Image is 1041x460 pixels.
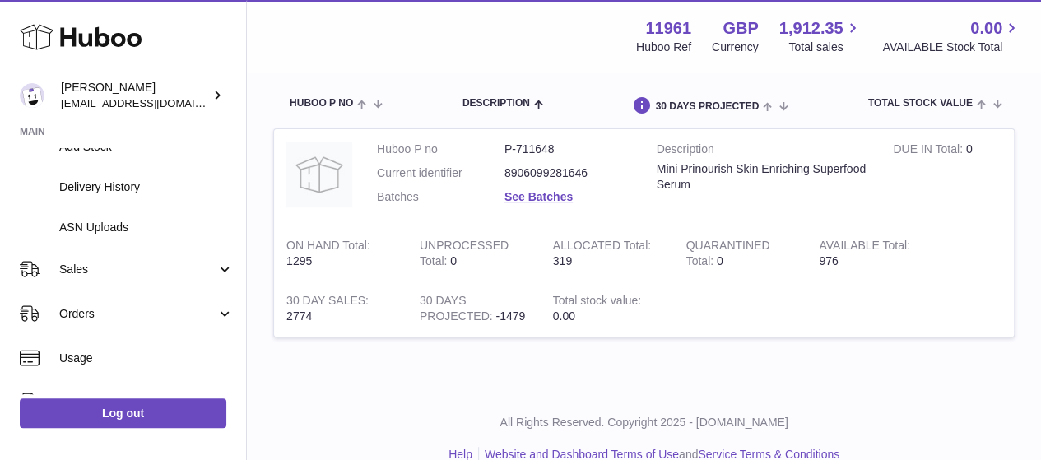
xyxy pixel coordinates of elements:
td: 0 [407,225,541,281]
span: 1,912.35 [779,17,843,39]
span: 0 [717,254,723,267]
td: 976 [806,225,940,281]
div: Currency [712,39,759,55]
div: Huboo Ref [636,39,691,55]
span: Huboo P no [290,98,353,109]
div: [PERSON_NAME] [61,80,209,111]
td: 319 [541,225,674,281]
dd: 8906099281646 [504,165,632,181]
span: 30 DAYS PROJECTED [655,101,759,112]
strong: Description [657,142,869,161]
td: 0 [881,129,1014,225]
span: ASN Uploads [59,220,234,235]
span: [EMAIL_ADDRESS][DOMAIN_NAME] [61,96,242,109]
span: Total sales [788,39,862,55]
span: 0.00 [553,309,575,323]
strong: GBP [723,17,758,39]
span: Usage [59,351,234,366]
dt: Batches [377,189,504,205]
td: -1479 [407,281,541,337]
span: 0.00 [970,17,1002,39]
strong: Total stock value [553,294,641,311]
strong: UNPROCESSED Total [420,239,509,272]
p: All Rights Reserved. Copyright 2025 - [DOMAIN_NAME] [260,415,1028,430]
span: Total stock value [868,98,973,109]
span: AVAILABLE Stock Total [882,39,1021,55]
dt: Current identifier [377,165,504,181]
td: 1295 [274,225,407,281]
a: 1,912.35 Total sales [779,17,862,55]
span: Description [462,98,530,109]
a: See Batches [504,190,573,203]
div: Mini Prinourish Skin Enriching Superfood Serum [657,161,869,193]
dd: P-711648 [504,142,632,157]
strong: 30 DAY SALES [286,294,369,311]
strong: DUE IN Total [893,142,965,160]
img: internalAdmin-11961@internal.huboo.com [20,83,44,108]
img: product image [286,142,352,207]
span: Delivery History [59,179,234,195]
td: 2774 [274,281,407,337]
strong: 30 DAYS PROJECTED [420,294,496,327]
strong: ON HAND Total [286,239,370,256]
strong: AVAILABLE Total [819,239,910,256]
strong: 11961 [645,17,691,39]
span: Orders [59,306,216,322]
a: 0.00 AVAILABLE Stock Total [882,17,1021,55]
strong: QUARANTINED Total [685,239,769,272]
a: Log out [20,398,226,428]
span: Sales [59,262,216,277]
strong: ALLOCATED Total [553,239,651,256]
dt: Huboo P no [377,142,504,157]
